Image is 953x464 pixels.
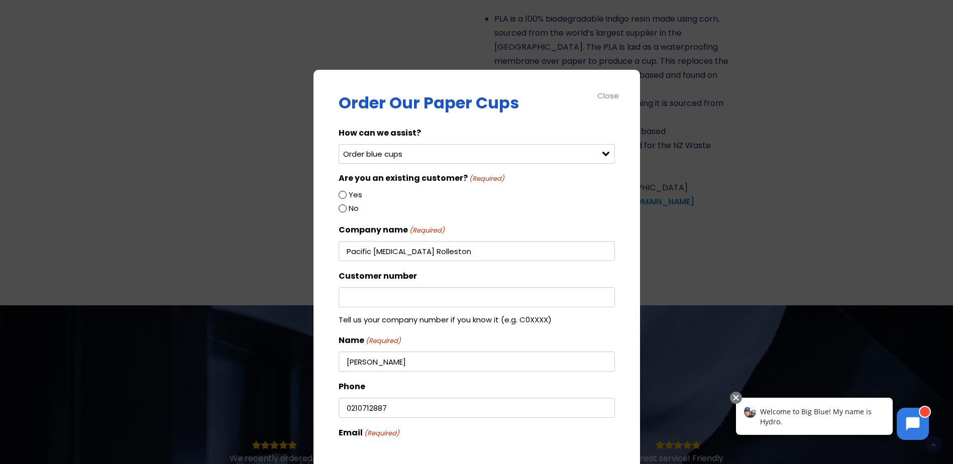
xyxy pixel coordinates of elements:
[339,269,417,283] label: Customer number
[339,380,365,394] label: Phone
[349,202,359,215] label: No
[468,174,504,184] span: (Required)
[339,223,445,237] label: Company name
[339,172,504,184] legend: Are you an existing customer?
[339,95,615,111] p: Order Our Paper Cups
[725,390,939,450] iframe: Chatbot
[339,333,401,347] label: Name
[408,225,445,237] span: (Required)
[339,307,615,325] div: Tell us your company number if you know it (e.g. C0XXXX)
[363,428,399,439] span: (Required)
[597,90,620,101] div: Close
[339,426,399,440] label: Email
[365,335,401,347] span: (Required)
[349,188,362,201] label: Yes
[339,126,421,140] label: How can we assist?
